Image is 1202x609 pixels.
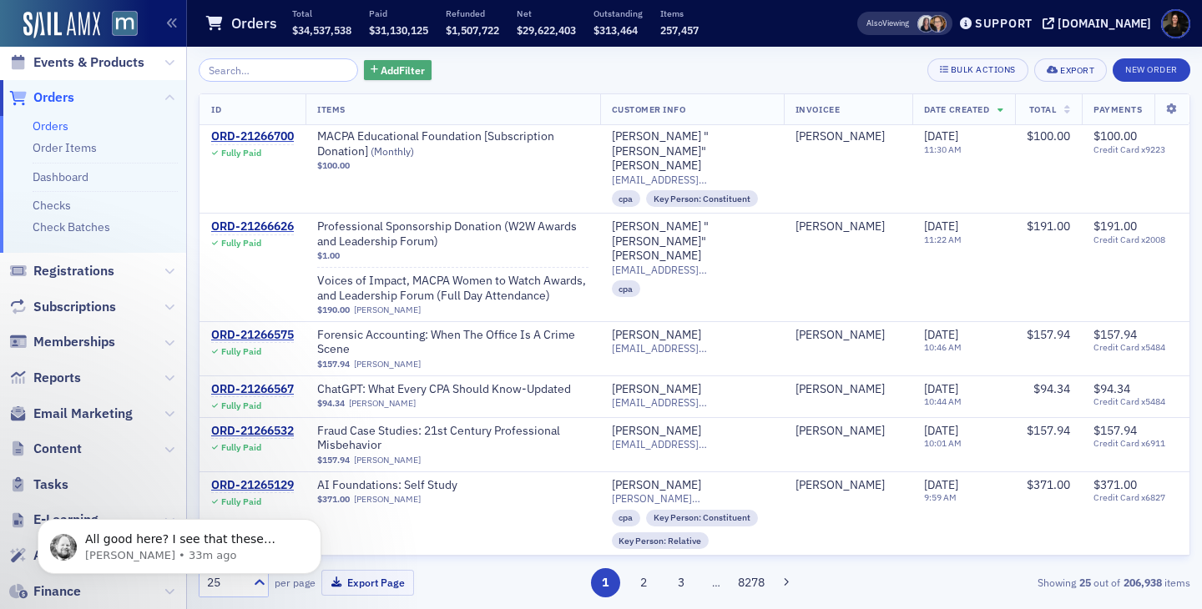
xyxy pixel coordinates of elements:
span: $157.94 [1093,423,1137,438]
a: Content [9,440,82,458]
a: Registrations [9,262,114,280]
span: ChatGPT: What Every CPA Should Know-Updated [317,382,571,397]
span: [DATE] [924,327,958,342]
button: 8278 [737,568,766,597]
div: Showing out of items [871,575,1190,590]
span: [EMAIL_ADDRESS][DOMAIN_NAME] [612,438,772,450]
span: [EMAIL_ADDRESS][DOMAIN_NAME] [612,396,772,409]
span: Registrations [33,262,114,280]
span: Add Filter [381,63,425,78]
div: [PERSON_NAME] [795,478,885,493]
a: Order Items [33,140,97,155]
div: Key Person: Constituent [646,190,758,207]
span: $157.94 [1027,327,1070,342]
time: 9:59 AM [924,491,957,503]
div: ORD-21266567 [211,382,294,397]
a: Check Batches [33,219,110,234]
span: Credit Card x5484 [1093,342,1178,353]
button: Export [1034,58,1107,82]
div: Support [975,16,1033,31]
time: 10:44 AM [924,395,962,407]
span: $94.34 [1033,381,1070,396]
span: [DATE] [924,219,958,234]
span: $157.94 [1027,423,1070,438]
span: $31,130,125 [369,23,428,37]
span: ID [211,103,221,115]
a: [PERSON_NAME] [354,359,421,370]
a: MACPA Educational Foundation [Subscription Donation] (Monthly) [317,129,588,159]
a: New Order [1113,61,1190,76]
time: 11:30 AM [924,143,962,155]
span: [PERSON_NAME][EMAIL_ADDRESS][DOMAIN_NAME] [612,492,772,505]
div: Fully Paid [221,346,261,357]
button: Export Page [321,570,414,596]
a: [PERSON_NAME] [612,478,701,493]
a: SailAMX [23,12,100,38]
a: [PERSON_NAME] [795,328,885,343]
span: Voices of Impact, MACPA Women to Watch Awards, and Leadership Forum (Full Day Attendance) [317,274,588,303]
a: ORD-21266700 [211,129,294,144]
span: Email Marketing [33,405,133,423]
div: Fully Paid [221,148,261,159]
div: [PERSON_NAME] [612,382,701,397]
span: Memberships [33,333,115,351]
p: Outstanding [593,8,643,19]
span: Lynette Montoute [795,382,901,397]
span: $34,537,538 [292,23,351,37]
a: [PERSON_NAME] [349,398,416,409]
span: Date Created [924,103,989,115]
a: E-Learning [9,511,98,529]
a: ORD-21266626 [211,219,294,234]
iframe: Intercom notifications message [13,484,346,601]
a: Tasks [9,476,68,494]
span: Lynette Montoute [795,328,901,343]
span: Credit Card x5484 [1093,396,1178,407]
span: Total [1029,103,1057,115]
a: [PERSON_NAME] [612,424,701,439]
span: $100.00 [1027,128,1070,143]
a: Forensic Accounting: When The Office Is A Crime Scene [317,328,588,357]
a: Orders [33,118,68,133]
div: Key Person: Relative [612,532,710,549]
div: ORD-21266575 [211,328,294,343]
p: Items [660,8,699,19]
span: $29,622,403 [517,23,576,37]
span: AI Foundations: Self Study [317,478,528,493]
span: $100.00 [1093,128,1137,143]
a: Professional Sponsorship Donation (W2W Awards and Leadership Forum) [317,219,588,249]
span: Invoicee [795,103,840,115]
span: Myrna Mitnick [795,478,901,493]
span: $1,507,722 [446,23,499,37]
div: [PERSON_NAME] "[PERSON_NAME]" [PERSON_NAME] [612,219,772,264]
span: Items [317,103,346,115]
a: Dashboard [33,169,88,184]
span: Michelle Brown [929,15,947,33]
strong: 25 [1076,575,1093,590]
a: Subscriptions [9,298,116,316]
button: AddFilter [364,60,432,81]
span: Credit Card x6911 [1093,438,1178,449]
a: [PERSON_NAME] [795,424,885,439]
p: Total [292,8,351,19]
a: [PERSON_NAME] [795,219,885,234]
span: Bo Fitzpatrick [795,219,901,234]
a: [PERSON_NAME] [612,328,701,343]
span: MACPA Educational Foundation [Subscription Donation] [317,129,588,159]
span: $100.00 [317,160,350,171]
a: View Homepage [100,11,138,39]
button: New Order [1113,58,1190,82]
span: Credit Card x9223 [1093,144,1178,155]
span: $157.94 [317,359,350,370]
span: Fraud Case Studies: 21st Century Professional Misbehavior [317,424,588,453]
div: cpa [612,190,641,207]
time: 11:22 AM [924,234,962,245]
div: Also [866,18,882,28]
span: [DATE] [924,477,958,492]
time: 10:01 AM [924,437,962,449]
